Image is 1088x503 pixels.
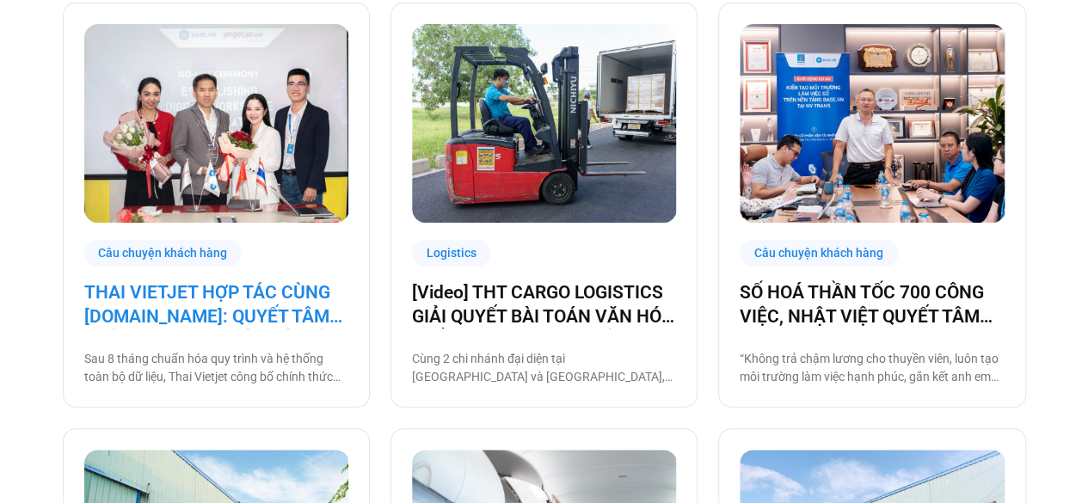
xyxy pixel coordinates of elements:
p: “Không trả chậm lương cho thuyền viên, luôn tạo môi trường làm việc hạnh phúc, gắn kết anh em tàu... [740,350,1004,386]
a: SỐ HOÁ THẦN TỐC 700 CÔNG VIỆC, NHẬT VIỆT QUYẾT TÂM “GẮN KẾT TÀU – BỜ” [740,280,1004,328]
div: Logistics [412,240,491,267]
a: THAI VIETJET HỢP TÁC CÙNG [DOMAIN_NAME]: QUYẾT TÂM “CẤT CÁNH” CHUYỂN ĐỔI SỐ [84,280,348,328]
p: Sau 8 tháng chuẩn hóa quy trình và hệ thống toàn bộ dữ liệu, Thai Vietjet công bố chính thức vận ... [84,350,348,386]
div: Câu chuyện khách hàng [740,240,898,267]
p: Cùng 2 chi nhánh đại diện tại [GEOGRAPHIC_DATA] và [GEOGRAPHIC_DATA], THT Cargo Logistics là một ... [412,350,676,386]
div: Câu chuyện khách hàng [84,240,243,267]
a: [Video] THT CARGO LOGISTICS GIẢI QUYẾT BÀI TOÁN VĂN HÓA NHẰM TĂNG TRƯỞNG BỀN VỮNG CÙNG BASE [412,280,676,328]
